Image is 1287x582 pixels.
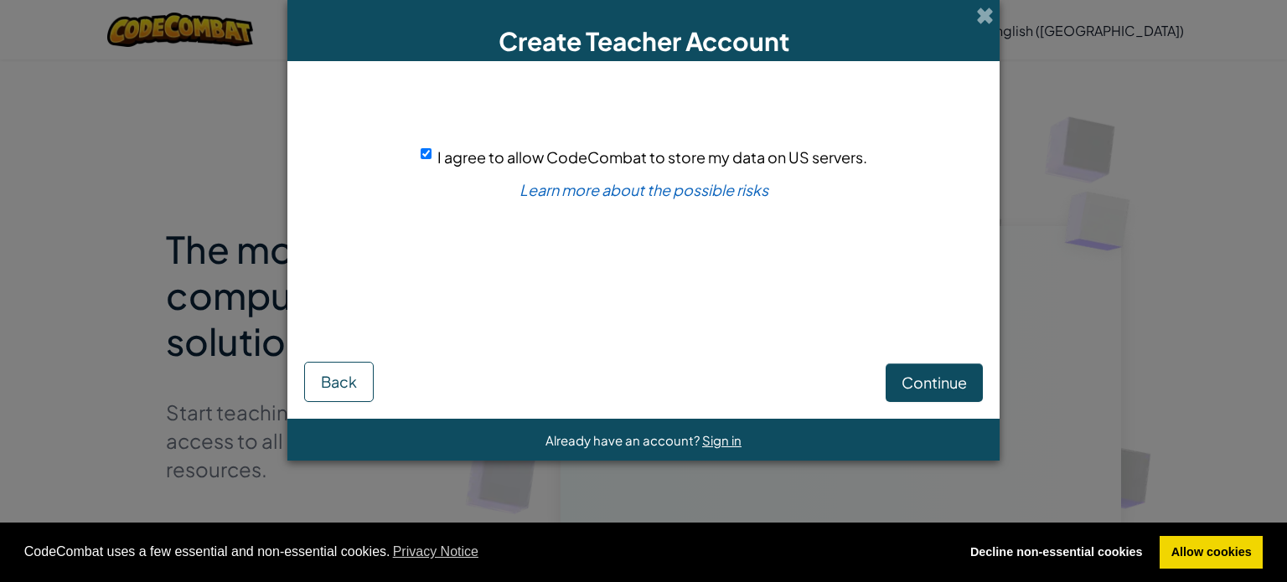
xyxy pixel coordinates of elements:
[886,363,983,402] button: Continue
[421,148,432,159] input: I agree to allow CodeCombat to store my data on US servers.
[321,372,357,391] span: Back
[702,432,742,448] a: Sign in
[959,536,1154,569] a: deny cookies
[519,180,768,199] a: Learn more about the possible risks
[499,25,789,57] span: Create Teacher Account
[24,539,946,564] span: CodeCombat uses a few essential and non-essential cookies.
[437,147,867,167] span: I agree to allow CodeCombat to store my data on US servers.
[390,539,482,564] a: learn more about cookies
[902,373,967,392] span: Continue
[545,432,702,448] span: Already have an account?
[1160,536,1263,569] a: allow cookies
[304,362,374,402] button: Back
